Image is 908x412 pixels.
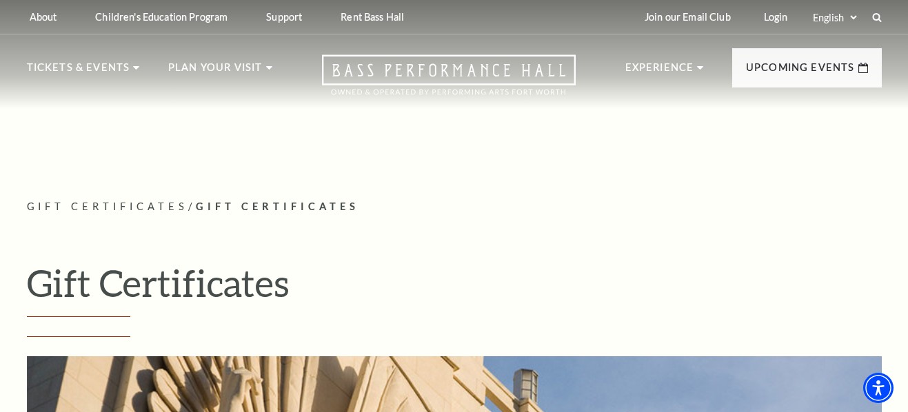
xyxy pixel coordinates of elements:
p: Experience [625,59,694,84]
span: Gift Certificates [27,200,189,212]
select: Select: [810,11,859,24]
p: Support [266,11,302,23]
h1: Gift Certificates [27,260,882,317]
span: Gift Certificates [196,200,359,212]
p: Children's Education Program [95,11,228,23]
p: Rent Bass Hall [341,11,404,23]
p: Tickets & Events [27,59,130,84]
p: Plan Your Visit [168,59,263,84]
div: Accessibility Menu [863,373,894,403]
p: Upcoming Events [746,59,855,84]
p: About [30,11,57,23]
a: Open this option [272,54,625,109]
p: / [27,198,882,216]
